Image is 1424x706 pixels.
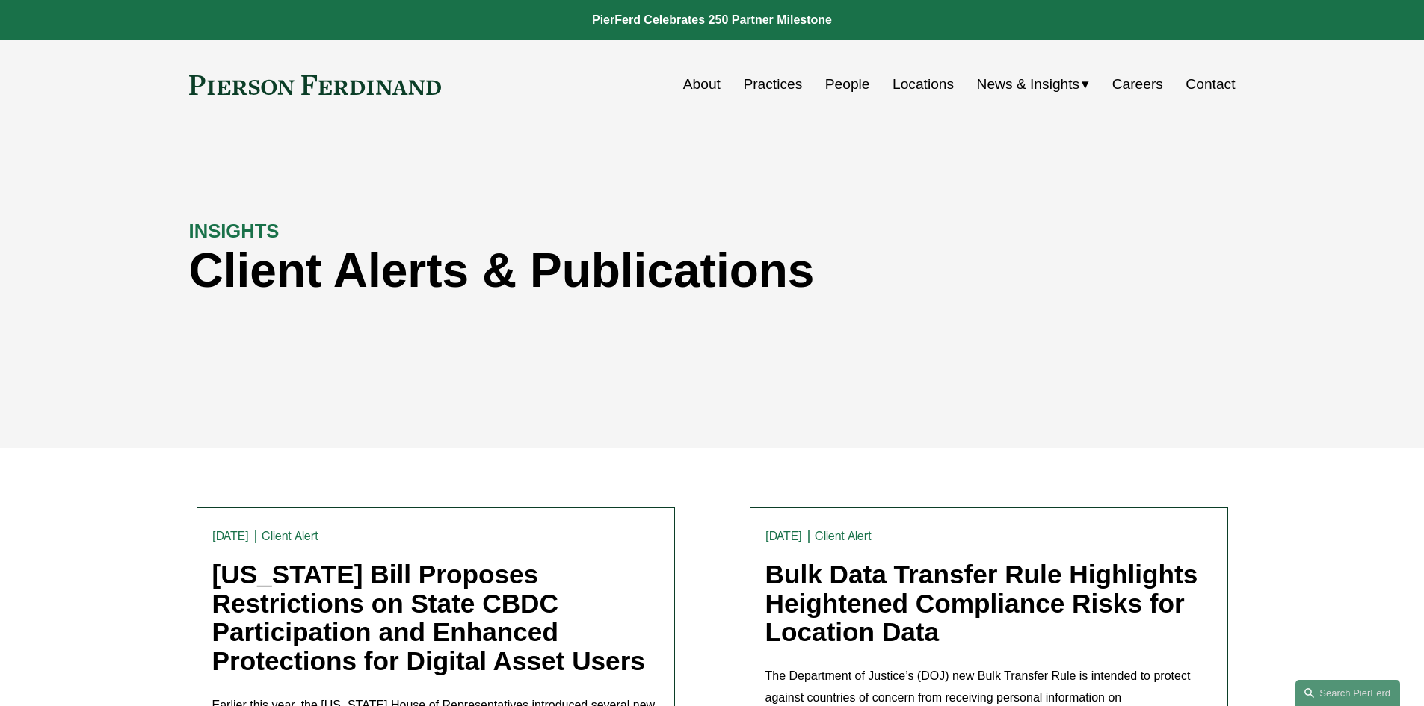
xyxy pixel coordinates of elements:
a: People [825,70,870,99]
a: About [683,70,721,99]
span: News & Insights [977,72,1080,98]
a: Client Alert [815,529,872,543]
a: Careers [1112,70,1163,99]
strong: INSIGHTS [189,220,280,241]
a: Client Alert [262,529,318,543]
a: Search this site [1295,680,1400,706]
a: Contact [1186,70,1235,99]
a: Bulk Data Transfer Rule Highlights Heightened Compliance Risks for Location Data [765,560,1198,646]
h1: Client Alerts & Publications [189,244,974,298]
a: [US_STATE] Bill Proposes Restrictions on State CBDC Participation and Enhanced Protections for Di... [212,560,645,675]
a: folder dropdown [977,70,1090,99]
a: Locations [893,70,954,99]
time: [DATE] [212,530,250,542]
a: Practices [743,70,802,99]
time: [DATE] [765,530,803,542]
